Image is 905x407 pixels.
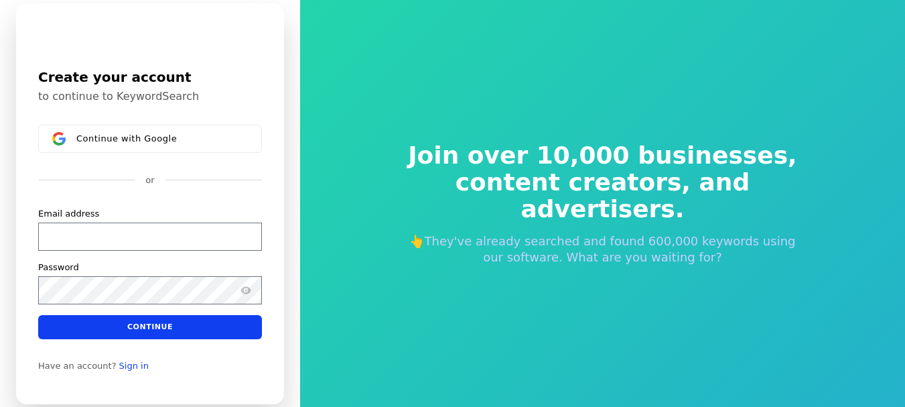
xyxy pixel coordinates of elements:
[399,169,807,223] span: content creators, and advertisers.
[38,261,79,273] label: Password
[399,233,807,266] p: 👆They've already searched and found 600,000 keywords using our software. What are you waiting for?
[399,142,807,169] span: Join over 10,000 businesses,
[38,360,117,371] span: Have an account?
[238,282,254,298] button: Show password
[38,67,262,87] h1: Create your account
[119,360,149,371] a: Sign in
[38,314,262,339] button: Continue
[52,132,66,146] img: Sign in with Google
[38,90,262,103] p: to continue to KeywordSearch
[76,133,177,143] span: Continue with Google
[145,174,154,186] p: or
[38,125,262,153] button: Sign in with GoogleContinue with Google
[38,207,99,219] label: Email address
